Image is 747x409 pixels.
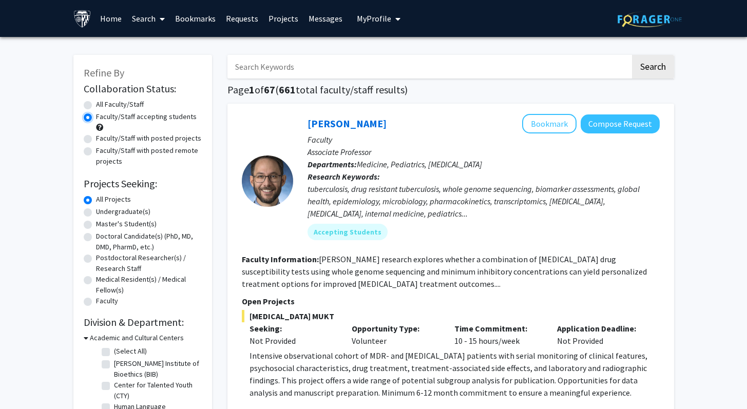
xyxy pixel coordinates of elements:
[357,159,482,169] span: Medicine, Pediatrics, [MEDICAL_DATA]
[522,114,577,133] button: Add Jeffrey Tornheim to Bookmarks
[249,83,255,96] span: 1
[96,133,201,144] label: Faculty/Staff with posted projects
[308,183,660,220] div: tuberculosis, drug resistant tuberculosis, whole genome sequencing, biomarker assessments, global...
[242,254,319,264] b: Faculty Information:
[127,1,170,36] a: Search
[96,231,202,252] label: Doctoral Candidate(s) (PhD, MD, DMD, PharmD, etc.)
[84,83,202,95] h2: Collaboration Status:
[84,316,202,328] h2: Division & Department:
[96,99,144,110] label: All Faculty/Staff
[308,133,660,146] p: Faculty
[96,296,118,306] label: Faculty
[114,358,199,380] label: [PERSON_NAME] Institute of Bioethics (BIB)
[90,333,184,343] h3: Academic and Cultural Centers
[308,224,388,240] mat-chip: Accepting Students
[352,322,439,335] p: Opportunity Type:
[84,178,202,190] h2: Projects Seeking:
[632,55,674,79] button: Search
[344,322,447,347] div: Volunteer
[549,322,652,347] div: Not Provided
[96,274,202,296] label: Medical Resident(s) / Medical Fellow(s)
[96,206,150,217] label: Undergraduate(s)
[308,117,387,130] a: [PERSON_NAME]
[279,83,296,96] span: 661
[308,146,660,158] p: Associate Professor
[263,1,303,36] a: Projects
[242,310,660,322] span: [MEDICAL_DATA] MUKT
[96,219,157,229] label: Master's Student(s)
[557,322,644,335] p: Application Deadline:
[227,84,674,96] h1: Page of ( total faculty/staff results)
[114,346,147,357] label: (Select All)
[308,159,357,169] b: Departments:
[264,83,275,96] span: 67
[250,322,337,335] p: Seeking:
[357,13,391,24] span: My Profile
[8,363,44,401] iframe: Chat
[96,111,197,122] label: Faculty/Staff accepting students
[170,1,221,36] a: Bookmarks
[303,1,348,36] a: Messages
[250,349,660,399] p: Intensive observational cohort of MDR- and [MEDICAL_DATA] patients with serial monitoring of clin...
[227,55,630,79] input: Search Keywords
[96,145,202,167] label: Faculty/Staff with posted remote projects
[221,1,263,36] a: Requests
[308,171,380,182] b: Research Keywords:
[73,10,91,28] img: Johns Hopkins University Logo
[96,194,131,205] label: All Projects
[618,11,682,27] img: ForagerOne Logo
[250,335,337,347] div: Not Provided
[447,322,549,347] div: 10 - 15 hours/week
[84,66,124,79] span: Refine By
[454,322,542,335] p: Time Commitment:
[242,254,647,289] fg-read-more: [PERSON_NAME] research explores whether a combination of [MEDICAL_DATA] drug susceptibility tests...
[581,114,660,133] button: Compose Request to Jeffrey Tornheim
[242,295,660,307] p: Open Projects
[96,252,202,274] label: Postdoctoral Researcher(s) / Research Staff
[114,380,199,401] label: Center for Talented Youth (CTY)
[95,1,127,36] a: Home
